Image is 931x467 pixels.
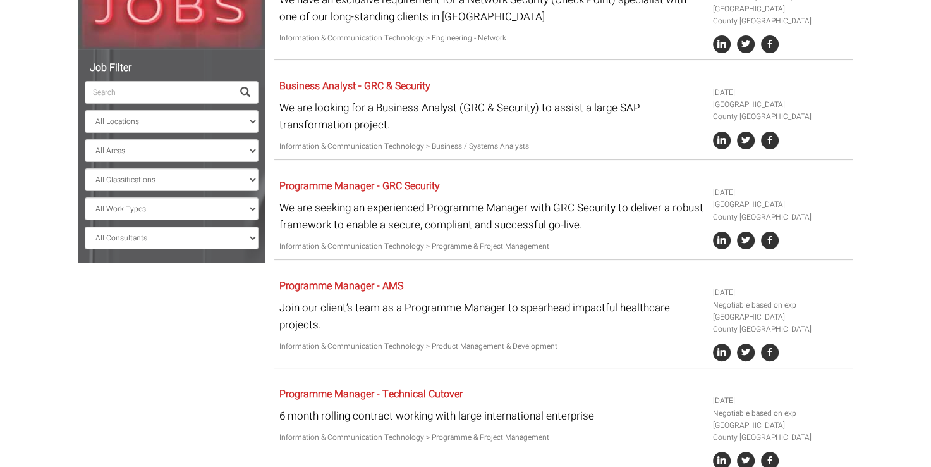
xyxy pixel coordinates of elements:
h5: Job Filter [85,63,259,74]
li: [GEOGRAPHIC_DATA] County [GEOGRAPHIC_DATA] [713,311,848,335]
p: Information & Communication Technology > Business / Systems Analysts [279,140,703,153]
p: 6 month rolling contract working with large international enterprise [279,408,703,425]
a: Programme Manager - GRC Security [279,178,440,194]
input: Search [85,81,233,104]
p: Information & Communication Technology > Programme & Project Management [279,240,703,252]
li: [DATE] [713,287,848,299]
a: Programme Manager - Technical Cutover [279,387,463,402]
li: Negotiable based on exp [713,408,848,420]
li: Negotiable based on exp [713,299,848,311]
li: [GEOGRAPHIC_DATA] County [GEOGRAPHIC_DATA] [713,3,848,27]
li: [DATE] [713,87,848,99]
li: [GEOGRAPHIC_DATA] County [GEOGRAPHIC_DATA] [713,199,848,223]
li: [DATE] [713,395,848,407]
li: [GEOGRAPHIC_DATA] County [GEOGRAPHIC_DATA] [713,99,848,123]
a: Programme Manager - AMS [279,278,403,294]
a: Business Analyst - GRC & Security [279,78,430,94]
p: Join our client’s team as a Programme Manager to spearhead impactful healthcare projects. [279,299,703,333]
p: Information & Communication Technology > Programme & Project Management [279,432,703,444]
li: [GEOGRAPHIC_DATA] County [GEOGRAPHIC_DATA] [713,420,848,444]
p: Information & Communication Technology > Engineering - Network [279,32,703,44]
p: We are seeking an experienced Programme Manager with GRC Security to deliver a robust framework t... [279,199,703,233]
p: Information & Communication Technology > Product Management & Development [279,340,703,352]
li: [DATE] [713,187,848,199]
p: We are looking for a Business Analyst (GRC & Security) to assist a large SAP transformation project. [279,99,703,134]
